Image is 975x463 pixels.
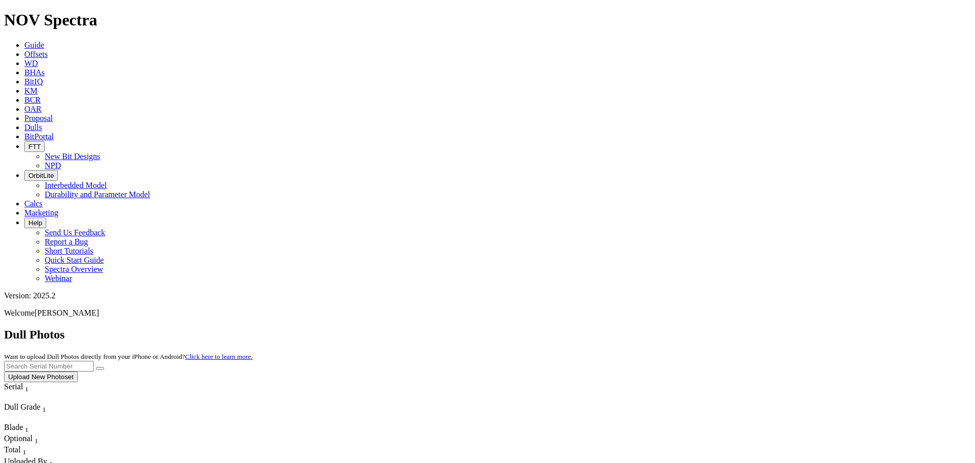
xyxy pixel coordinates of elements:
[4,328,971,342] h2: Dull Photos
[45,256,104,264] a: Quick Start Guide
[23,449,26,456] sub: 1
[4,382,47,393] div: Serial Sort None
[43,406,46,413] sub: 1
[45,265,103,273] a: Spectra Overview
[4,445,40,456] div: Total Sort None
[24,123,42,132] a: Dulls
[4,445,40,456] div: Sort None
[24,50,48,58] a: Offsets
[35,434,38,443] span: Sort None
[28,219,42,227] span: Help
[24,41,44,49] a: Guide
[24,114,53,122] a: Proposal
[24,199,43,208] a: Calcs
[24,218,46,228] button: Help
[45,181,107,190] a: Interbedded Model
[24,141,45,152] button: FTT
[24,132,54,141] a: BitPortal
[4,393,47,403] div: Column Menu
[4,382,23,391] span: Serial
[4,434,32,443] span: Optional
[45,190,150,199] a: Durability and Parameter Model
[24,105,42,113] a: OAR
[4,403,75,423] div: Sort None
[24,170,58,181] button: OrbitLite
[4,291,971,300] div: Version: 2025.2
[4,372,78,382] button: Upload New Photoset
[4,11,971,29] h1: NOV Spectra
[24,96,41,104] a: BCR
[4,423,40,434] div: Sort None
[28,172,54,179] span: OrbitLite
[35,437,38,445] sub: 1
[4,445,21,454] span: Total
[4,414,75,423] div: Column Menu
[4,403,75,414] div: Dull Grade Sort None
[45,161,61,170] a: NPD
[24,68,45,77] a: BHAs
[43,403,46,411] span: Sort None
[25,382,28,391] span: Sort None
[45,237,88,246] a: Report a Bug
[45,228,105,237] a: Send Us Feedback
[24,86,38,95] a: KM
[4,353,252,360] small: Want to upload Dull Photos directly from your iPhone or Android?
[4,423,40,434] div: Blade Sort None
[25,385,28,393] sub: 1
[4,403,41,411] span: Dull Grade
[45,152,100,161] a: New Bit Designs
[25,423,28,431] span: Sort None
[45,274,72,283] a: Webinar
[4,423,23,431] span: Blade
[4,434,40,445] div: Optional Sort None
[24,208,58,217] a: Marketing
[4,382,47,403] div: Sort None
[23,445,26,454] span: Sort None
[24,59,38,68] a: WD
[24,77,43,86] a: BitIQ
[35,308,99,317] span: [PERSON_NAME]
[25,426,28,434] sub: 1
[45,246,93,255] a: Short Tutorials
[4,434,40,445] div: Sort None
[185,353,253,360] a: Click here to learn more.
[28,143,41,150] span: FTT
[4,308,971,318] p: Welcome
[4,361,94,372] input: Search Serial Number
